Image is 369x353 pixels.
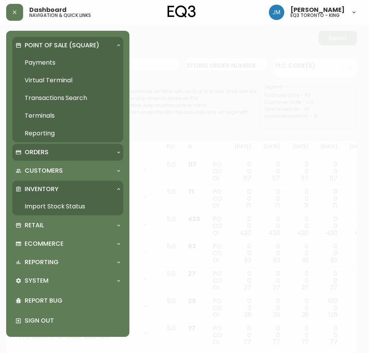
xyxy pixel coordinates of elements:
[12,72,123,89] a: Virtual Terminal
[25,276,49,285] p: System
[168,5,196,18] img: logo
[25,296,120,305] p: Report Bug
[25,148,49,157] p: Orders
[12,198,123,215] a: Import Stock Status
[269,5,284,20] img: b88646003a19a9f750de19192e969c24
[12,107,123,125] a: Terminals
[25,41,99,50] p: Point of Sale (Square)
[12,291,123,311] div: Report Bug
[12,235,123,252] div: Ecommerce
[12,144,123,161] div: Orders
[25,258,59,266] p: Reporting
[29,7,67,13] span: Dashboard
[290,13,340,18] h5: eq3 toronto - king
[25,240,64,248] p: Ecommerce
[29,13,91,18] h5: navigation & quick links
[12,89,123,107] a: Transactions Search
[25,316,120,325] p: Sign Out
[12,54,123,72] a: Payments
[12,162,123,179] div: Customers
[12,37,123,54] div: Point of Sale (Square)
[12,125,123,142] a: Reporting
[12,272,123,289] div: System
[25,167,63,175] p: Customers
[12,181,123,198] div: Inventory
[290,7,345,13] span: [PERSON_NAME]
[12,254,123,271] div: Reporting
[12,217,123,234] div: Retail
[12,311,123,331] div: Sign Out
[25,185,59,193] p: Inventory
[25,221,44,230] p: Retail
